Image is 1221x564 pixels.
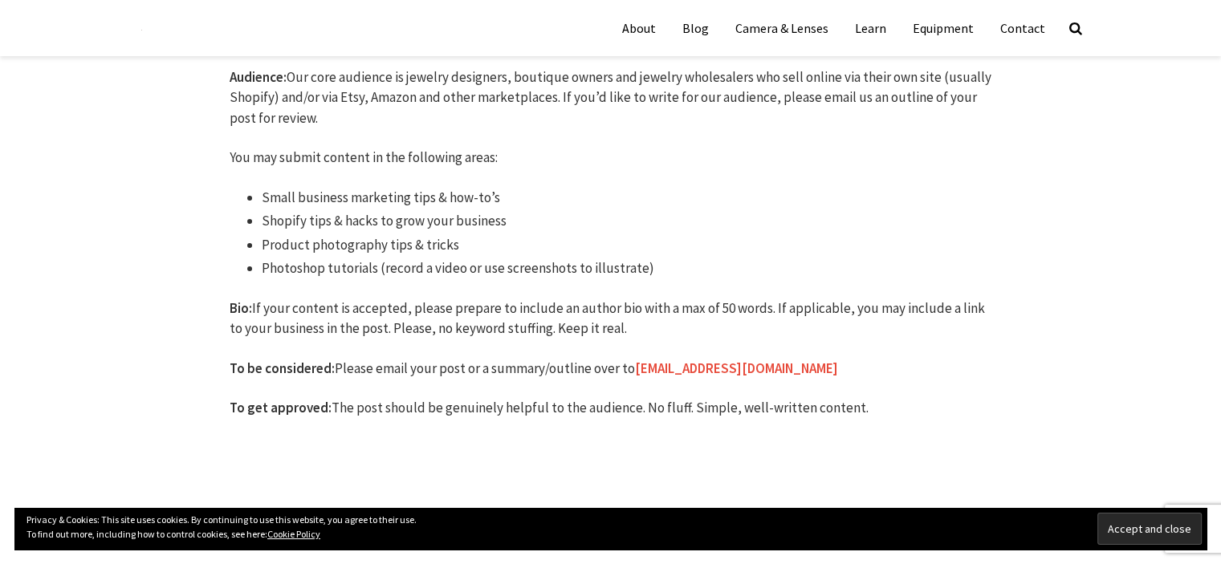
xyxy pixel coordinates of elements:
[635,359,838,378] a: [EMAIL_ADDRESS][DOMAIN_NAME]
[230,398,992,419] p: The post should be genuinely helpful to the audience. No fluff. Simple, well-written content.
[14,508,1207,550] div: Privacy & Cookies: This site uses cookies. By continuing to use this website, you agree to their ...
[230,359,992,379] p: Please email your post or a summary/outline over to
[988,8,1057,48] a: Contact
[262,188,992,209] li: Small business marketing tips & how-to’s
[262,235,992,256] li: Product photography tips & tricks
[843,8,898,48] a: Learn
[670,8,721,48] a: Blog
[230,68,287,86] strong: Audience:
[230,359,335,377] strong: To be considered:
[230,298,992,339] p: If your content is accepted, please prepare to include an author bio with a max of 50 words. If a...
[723,8,840,48] a: Camera & Lenses
[262,211,992,232] li: Shopify tips & hacks to grow your business
[230,148,992,168] p: You may submit content in the following areas:
[230,299,252,317] strong: Bio:
[610,8,668,48] a: About
[230,67,992,129] p: Our core audience is jewelry designers, boutique owners and jewelry wholesalers who sell online v...
[901,8,986,48] a: Equipment
[1097,513,1202,545] input: Accept and close
[262,258,992,279] li: Photoshop tutorials (record a video or use screenshots to illustrate)
[230,399,332,416] strong: To get approved:
[267,528,320,540] a: Cookie Policy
